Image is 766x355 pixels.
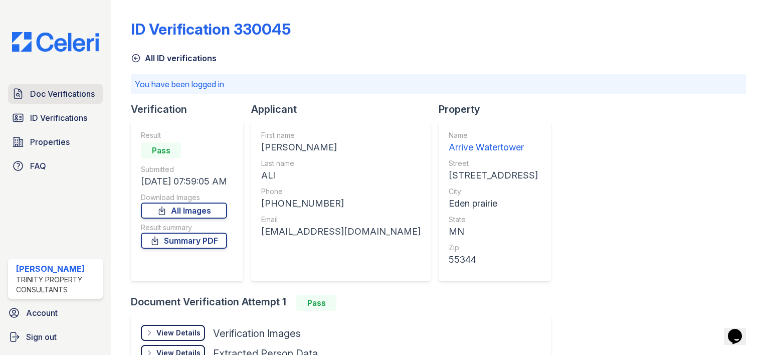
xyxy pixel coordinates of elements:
[449,140,538,154] div: Arrive Watertower
[16,275,99,295] div: Trinity Property Consultants
[449,243,538,253] div: Zip
[141,193,227,203] div: Download Images
[141,164,227,174] div: Submitted
[261,168,421,183] div: ALI
[449,168,538,183] div: [STREET_ADDRESS]
[449,253,538,267] div: 55344
[131,102,251,116] div: Verification
[135,78,742,90] p: You have been logged in
[4,303,107,323] a: Account
[449,130,538,140] div: Name
[4,32,107,52] img: CE_Logo_Blue-a8612792a0a2168367f1c8372b55b34899dd931a85d93a1a3d3e32e68fde9ad4.png
[141,203,227,219] a: All Images
[131,52,217,64] a: All ID verifications
[449,197,538,211] div: Eden prairie
[8,84,103,104] a: Doc Verifications
[261,215,421,225] div: Email
[8,108,103,128] a: ID Verifications
[4,327,107,347] a: Sign out
[449,158,538,168] div: Street
[213,326,301,340] div: Verification Images
[724,315,756,345] iframe: chat widget
[261,197,421,211] div: [PHONE_NUMBER]
[261,130,421,140] div: First name
[449,187,538,197] div: City
[296,295,336,311] div: Pass
[449,225,538,239] div: MN
[131,295,559,311] div: Document Verification Attempt 1
[251,102,439,116] div: Applicant
[26,307,58,319] span: Account
[30,160,46,172] span: FAQ
[439,102,559,116] div: Property
[131,20,291,38] div: ID Verification 330045
[261,225,421,239] div: [EMAIL_ADDRESS][DOMAIN_NAME]
[141,174,227,189] div: [DATE] 07:59:05 AM
[261,158,421,168] div: Last name
[30,88,95,100] span: Doc Verifications
[449,215,538,225] div: State
[449,130,538,154] a: Name Arrive Watertower
[26,331,57,343] span: Sign out
[8,132,103,152] a: Properties
[30,112,87,124] span: ID Verifications
[156,328,201,338] div: View Details
[141,223,227,233] div: Result summary
[8,156,103,176] a: FAQ
[261,140,421,154] div: [PERSON_NAME]
[261,187,421,197] div: Phone
[16,263,99,275] div: [PERSON_NAME]
[141,142,181,158] div: Pass
[141,233,227,249] a: Summary PDF
[141,130,227,140] div: Result
[30,136,70,148] span: Properties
